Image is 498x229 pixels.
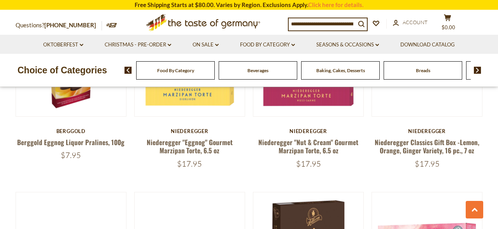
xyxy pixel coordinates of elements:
img: previous arrow [124,67,132,74]
span: $7.95 [61,150,81,160]
span: $17.95 [177,159,202,169]
a: Download Catalog [400,41,455,49]
a: Niederegger "Eggnog" Gourmet Marzipan Torte, 6.5 oz [147,137,233,155]
a: Baking, Cakes, Desserts [316,67,365,73]
a: Niederegger "Nut & Cream" Gourmet Marzipan Torte, 6.5 oz [258,137,358,155]
a: [PHONE_NUMBER] [44,21,96,28]
a: Food By Category [240,41,295,49]
button: $0.00 [436,14,459,34]
a: Niederegger Classics Gift Box -Lemon, Orange, Ginger Variety, 16 pc., 7 oz [375,137,479,155]
a: Beverages [247,67,268,73]
div: Niederegger [372,128,482,134]
a: Click here for details. [308,1,363,8]
span: $17.95 [415,159,440,169]
span: $0.00 [442,24,455,30]
a: Account [393,18,428,27]
a: Christmas - PRE-ORDER [105,41,171,49]
span: $17.95 [296,159,321,169]
a: Breads [416,67,430,73]
div: Niederegger [253,128,364,134]
div: Berggold [16,128,126,134]
p: Questions? [16,20,102,30]
a: Oktoberfest [43,41,83,49]
div: Niederegger [134,128,245,134]
span: Account [403,19,428,25]
a: Seasons & Occasions [316,41,379,49]
a: On Sale [193,41,219,49]
a: Food By Category [157,67,194,73]
a: Berggold Eggnog Liquor Pralines, 100g [17,137,124,147]
img: next arrow [474,67,481,74]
